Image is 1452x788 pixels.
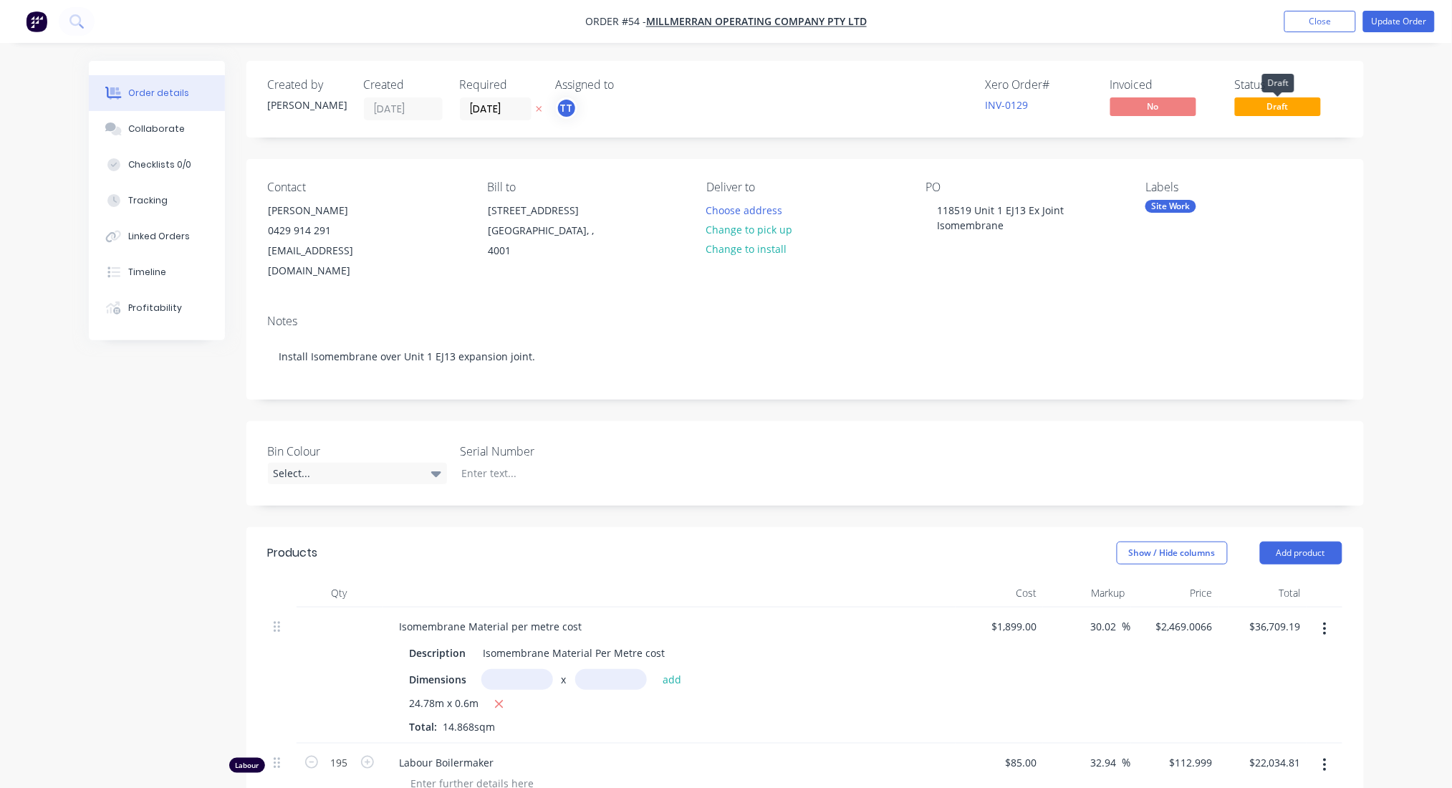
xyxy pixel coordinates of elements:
[698,200,790,219] button: Choose address
[1110,97,1196,115] span: No
[488,201,607,221] div: [STREET_ADDRESS]
[1110,78,1218,92] div: Invoiced
[410,672,467,687] span: Dimensions
[956,579,1044,607] div: Cost
[1043,579,1131,607] div: Markup
[256,200,400,282] div: [PERSON_NAME]0429 914 291[EMAIL_ADDRESS][DOMAIN_NAME]
[269,241,388,281] div: [EMAIL_ADDRESS][DOMAIN_NAME]
[926,200,1105,236] div: 118519 Unit 1 EJ13 Ex Joint Isomembrane
[89,75,225,111] button: Order details
[478,643,671,663] div: Isomembrane Material Per Metre cost
[128,266,166,279] div: Timeline
[128,158,191,171] div: Checklists 0/0
[128,302,182,314] div: Profitability
[461,443,640,460] label: Serial Number
[488,221,607,261] div: [GEOGRAPHIC_DATA], , 4001
[89,111,225,147] button: Collaborate
[410,720,438,734] span: Total:
[1122,754,1131,771] span: %
[400,755,950,770] span: Labour Boilermaker
[562,672,567,687] span: x
[698,220,800,239] button: Change to pick up
[268,181,464,194] div: Contact
[706,181,903,194] div: Deliver to
[128,194,168,207] div: Tracking
[297,579,383,607] div: Qty
[268,97,347,112] div: [PERSON_NAME]
[26,11,47,32] img: Factory
[89,254,225,290] button: Timeline
[128,122,185,135] div: Collaborate
[89,218,225,254] button: Linked Orders
[556,78,699,92] div: Assigned to
[410,696,479,713] span: 24.78m x 0.6m
[388,616,594,637] div: Isomembrane Material per metre cost
[128,230,190,243] div: Linked Orders
[1235,78,1342,92] div: Status
[646,15,867,29] a: Millmerran Operating Company Pty Ltd
[585,15,646,29] span: Order #54 -
[986,78,1093,92] div: Xero Order #
[268,463,447,484] div: Select...
[1262,74,1294,92] div: Draft
[986,98,1029,112] a: INV-0129
[460,78,539,92] div: Required
[268,78,347,92] div: Created by
[268,544,318,562] div: Products
[487,181,683,194] div: Bill to
[1235,97,1321,115] span: Draft
[1117,542,1228,564] button: Show / Hide columns
[268,314,1342,328] div: Notes
[269,201,388,221] div: [PERSON_NAME]
[1363,11,1435,32] button: Update Order
[556,97,577,119] button: TT
[698,239,794,259] button: Change to install
[1122,618,1131,635] span: %
[404,643,472,663] div: Description
[438,720,501,734] span: 14.868sqm
[1145,200,1196,213] div: Site Work
[128,87,189,100] div: Order details
[364,78,443,92] div: Created
[89,290,225,326] button: Profitability
[229,758,265,773] div: Labour
[476,200,619,261] div: [STREET_ADDRESS][GEOGRAPHIC_DATA], , 4001
[926,181,1122,194] div: PO
[89,147,225,183] button: Checklists 0/0
[269,221,388,241] div: 0429 914 291
[1284,11,1356,32] button: Close
[1145,181,1342,194] div: Labels
[268,335,1342,378] div: Install Isomembrane over Unit 1 EJ13 expansion joint.
[268,443,447,460] label: Bin Colour
[1131,579,1219,607] div: Price
[1218,579,1307,607] div: Total
[89,183,225,218] button: Tracking
[655,669,689,688] button: add
[1260,542,1342,564] button: Add product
